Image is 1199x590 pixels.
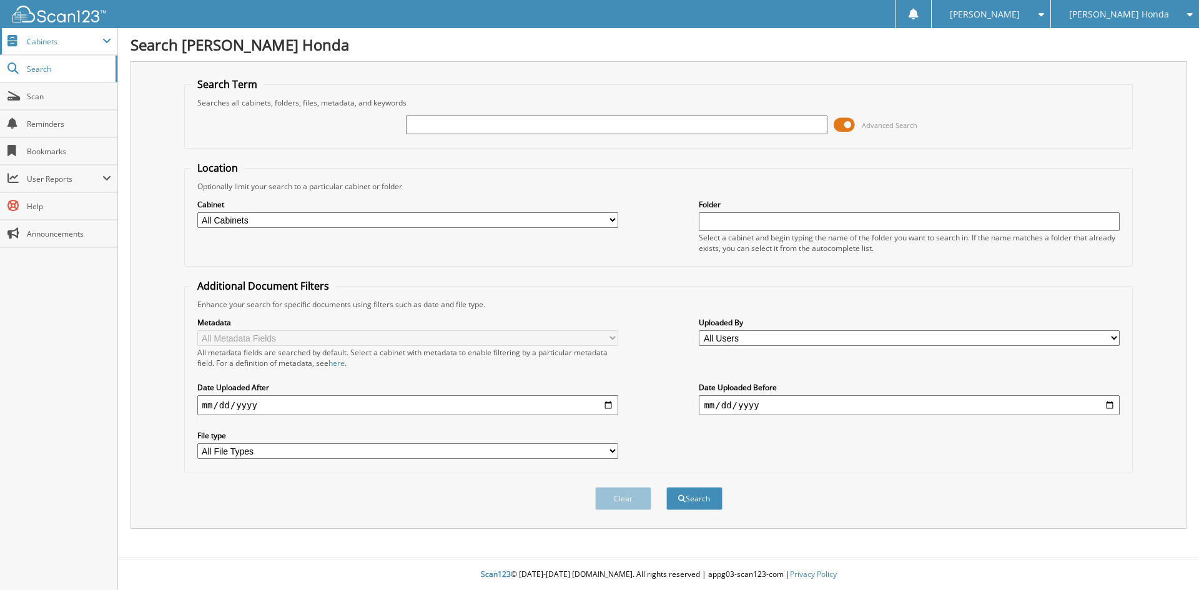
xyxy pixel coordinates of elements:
[191,279,335,293] legend: Additional Document Filters
[191,161,244,175] legend: Location
[699,232,1120,253] div: Select a cabinet and begin typing the name of the folder you want to search in. If the name match...
[27,146,111,157] span: Bookmarks
[27,36,102,47] span: Cabinets
[191,77,264,91] legend: Search Term
[197,347,618,368] div: All metadata fields are searched by default. Select a cabinet with metadata to enable filtering b...
[699,199,1120,210] label: Folder
[699,317,1120,328] label: Uploaded By
[862,120,917,130] span: Advanced Search
[191,181,1127,192] div: Optionally limit your search to a particular cabinet or folder
[27,119,111,129] span: Reminders
[197,317,618,328] label: Metadata
[191,299,1127,310] div: Enhance your search for specific documents using filters such as date and file type.
[481,569,511,579] span: Scan123
[666,487,723,510] button: Search
[328,358,345,368] a: here
[197,395,618,415] input: start
[191,97,1127,108] div: Searches all cabinets, folders, files, metadata, and keywords
[27,91,111,102] span: Scan
[950,11,1020,18] span: [PERSON_NAME]
[131,34,1187,55] h1: Search [PERSON_NAME] Honda
[1069,11,1169,18] span: [PERSON_NAME] Honda
[197,199,618,210] label: Cabinet
[1137,530,1199,590] iframe: Chat Widget
[197,382,618,393] label: Date Uploaded After
[699,395,1120,415] input: end
[27,174,102,184] span: User Reports
[790,569,837,579] a: Privacy Policy
[27,229,111,239] span: Announcements
[118,559,1199,590] div: © [DATE]-[DATE] [DOMAIN_NAME]. All rights reserved | appg03-scan123-com |
[595,487,651,510] button: Clear
[197,430,618,441] label: File type
[12,6,106,22] img: scan123-logo-white.svg
[27,64,109,74] span: Search
[27,201,111,212] span: Help
[699,382,1120,393] label: Date Uploaded Before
